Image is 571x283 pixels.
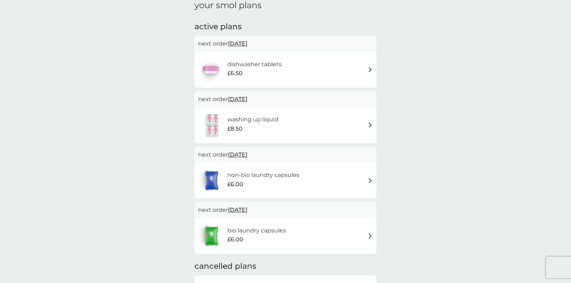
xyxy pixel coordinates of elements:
h2: active plans [194,21,377,32]
img: bio laundry capsules [198,224,225,248]
span: [DATE] [228,148,247,162]
img: arrow right [368,122,373,128]
h2: cancelled plans [194,261,377,272]
p: next order [198,150,373,159]
h6: bio laundry capsules [227,226,286,235]
img: non-bio laundry capsules [198,168,225,193]
h6: washing up liquid [227,115,278,124]
span: [DATE] [228,92,247,106]
span: [DATE] [228,37,247,51]
span: £6.00 [227,180,243,189]
img: arrow right [368,178,373,183]
span: £8.50 [227,124,243,133]
h6: dishwasher tablets [227,60,282,69]
img: washing up liquid [198,113,227,138]
h6: non-bio laundry capsules [227,171,299,180]
img: arrow right [368,67,373,72]
span: [DATE] [228,203,247,217]
p: next order [198,39,373,48]
p: next order [198,95,373,104]
p: next order [198,205,373,215]
h1: your smol plans [194,0,377,11]
span: £6.00 [227,235,243,244]
span: £6.50 [227,69,243,78]
img: dishwasher tablets [198,57,223,82]
img: arrow right [368,233,373,239]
